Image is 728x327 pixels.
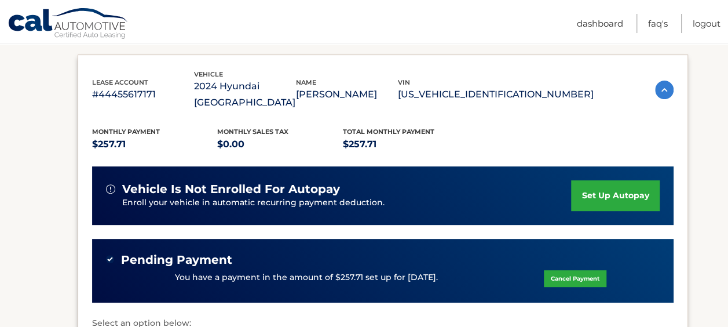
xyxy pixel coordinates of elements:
[571,180,659,211] a: set up autopay
[194,78,296,111] p: 2024 Hyundai [GEOGRAPHIC_DATA]
[398,86,594,103] p: [US_VEHICLE_IDENTIFICATION_NUMBER]
[217,136,343,152] p: $0.00
[92,136,218,152] p: $257.71
[122,197,572,209] p: Enroll your vehicle in automatic recurring payment deduction.
[693,14,720,33] a: Logout
[343,128,434,136] span: Total Monthly Payment
[577,14,623,33] a: Dashboard
[398,78,410,86] span: vin
[343,136,469,152] p: $257.71
[296,86,398,103] p: [PERSON_NAME]
[648,14,668,33] a: FAQ's
[106,184,115,194] img: alert-white.svg
[655,81,674,99] img: accordion-active.svg
[296,78,316,86] span: name
[92,86,194,103] p: #44455617171
[194,70,223,78] span: vehicle
[122,182,340,197] span: vehicle is not enrolled for autopay
[175,271,438,284] p: You have a payment in the amount of $257.71 set up for [DATE].
[121,253,232,267] span: Pending Payment
[544,270,606,287] a: Cancel Payment
[92,78,148,86] span: lease account
[8,8,129,41] a: Cal Automotive
[217,128,288,136] span: Monthly sales Tax
[106,255,114,263] img: check-green.svg
[92,128,160,136] span: Monthly Payment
